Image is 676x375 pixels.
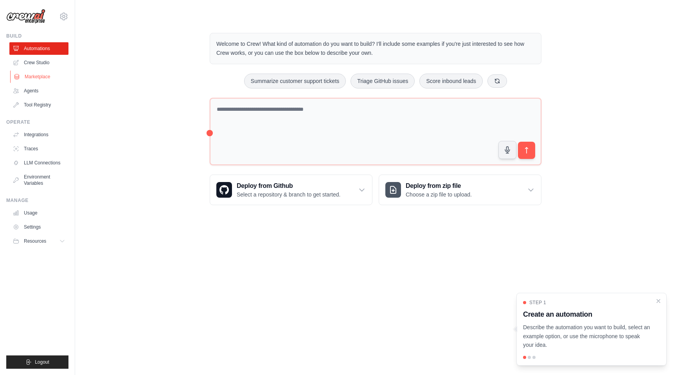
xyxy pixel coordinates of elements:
[6,355,68,369] button: Logout
[406,181,472,191] h3: Deploy from zip file
[10,70,69,83] a: Marketplace
[9,157,68,169] a: LLM Connections
[9,85,68,97] a: Agents
[6,9,45,24] img: Logo
[637,337,676,375] iframe: Chat Widget
[6,197,68,204] div: Manage
[523,309,651,320] h3: Create an automation
[523,323,651,350] p: Describe the automation you want to build, select an example option, or use the microphone to spe...
[24,238,46,244] span: Resources
[244,74,346,88] button: Summarize customer support tickets
[655,298,662,304] button: Close walkthrough
[9,207,68,219] a: Usage
[9,235,68,247] button: Resources
[237,191,340,198] p: Select a repository & branch to get started.
[406,191,472,198] p: Choose a zip file to upload.
[216,40,535,58] p: Welcome to Crew! What kind of automation do you want to build? I'll include some examples if you'...
[237,181,340,191] h3: Deploy from Github
[419,74,483,88] button: Score inbound leads
[9,171,68,189] a: Environment Variables
[9,42,68,55] a: Automations
[6,33,68,39] div: Build
[9,56,68,69] a: Crew Studio
[9,221,68,233] a: Settings
[9,128,68,141] a: Integrations
[35,359,49,365] span: Logout
[9,142,68,155] a: Traces
[9,99,68,111] a: Tool Registry
[529,299,546,306] span: Step 1
[351,74,415,88] button: Triage GitHub issues
[6,119,68,125] div: Operate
